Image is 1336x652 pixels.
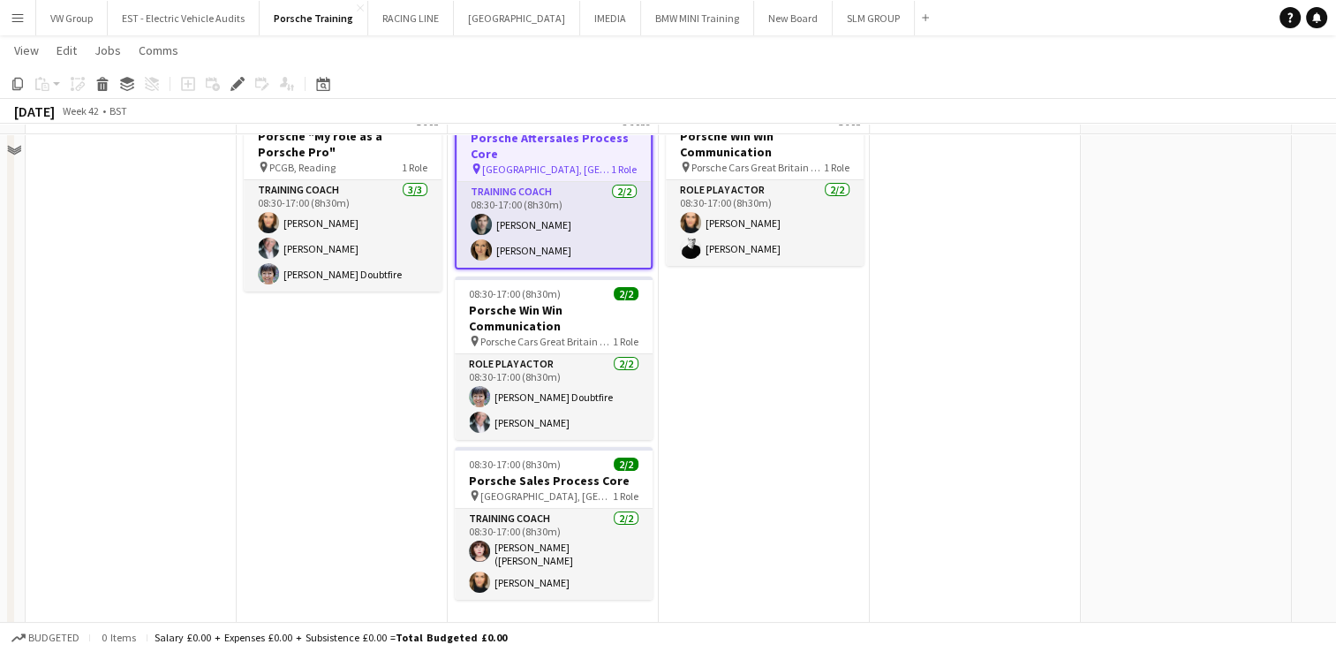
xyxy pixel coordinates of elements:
[87,39,128,62] a: Jobs
[469,287,561,300] span: 08:30-17:00 (8h30m)
[666,102,864,266] app-job-card: 08:30-17:00 (8h30m)2/2Porsche Win Win Communication Porsche Cars Great Britain Ltd. [STREET_ADDRE...
[14,102,55,120] div: [DATE]
[611,163,637,176] span: 1 Role
[402,161,427,174] span: 1 Role
[28,632,79,644] span: Budgeted
[666,180,864,266] app-card-role: Role Play Actor2/208:30-17:00 (8h30m)[PERSON_NAME][PERSON_NAME]
[455,509,653,600] app-card-role: Training Coach2/208:30-17:00 (8h30m)[PERSON_NAME] ([PERSON_NAME][PERSON_NAME]
[641,1,754,35] button: BMW MINI Training
[58,104,102,118] span: Week 42
[139,42,178,58] span: Comms
[613,335,638,348] span: 1 Role
[455,302,653,334] h3: Porsche Win Win Communication
[108,1,260,35] button: EST - Electric Vehicle Audits
[57,42,77,58] span: Edit
[666,128,864,160] h3: Porsche Win Win Communication
[457,182,651,268] app-card-role: Training Coach2/208:30-17:00 (8h30m)[PERSON_NAME][PERSON_NAME]
[155,631,507,644] div: Salary £0.00 + Expenses £0.00 + Subsistence £0.00 =
[455,277,653,440] app-job-card: 08:30-17:00 (8h30m)2/2Porsche Win Win Communication Porsche Cars Great Britain Ltd. [STREET_ADDRE...
[94,42,121,58] span: Jobs
[455,473,653,489] h3: Porsche Sales Process Core
[244,102,442,292] app-job-card: 08:30-17:00 (8h30m)3/3Porsche "My role as a Porsche Pro" PCGB, Reading1 RoleTraining Coach3/308:3...
[36,1,108,35] button: VW Group
[368,1,454,35] button: RACING LINE
[97,631,140,644] span: 0 items
[455,354,653,440] app-card-role: Role Play Actor2/208:30-17:00 (8h30m)[PERSON_NAME] Doubtfire[PERSON_NAME]
[614,287,638,300] span: 2/2
[454,1,580,35] button: [GEOGRAPHIC_DATA]
[482,163,611,176] span: [GEOGRAPHIC_DATA], [GEOGRAPHIC_DATA], [GEOGRAPHIC_DATA]
[691,161,824,174] span: Porsche Cars Great Britain Ltd. [STREET_ADDRESS]
[14,42,39,58] span: View
[455,447,653,600] app-job-card: 08:30-17:00 (8h30m)2/2Porsche Sales Process Core [GEOGRAPHIC_DATA], [GEOGRAPHIC_DATA], [GEOGRAPHI...
[613,489,638,503] span: 1 Role
[833,1,915,35] button: SLM GROUP
[480,335,613,348] span: Porsche Cars Great Britain Ltd. [STREET_ADDRESS]
[480,489,613,503] span: [GEOGRAPHIC_DATA], [GEOGRAPHIC_DATA], [GEOGRAPHIC_DATA]
[614,458,638,471] span: 2/2
[269,161,336,174] span: PCGB, Reading
[469,458,561,471] span: 08:30-17:00 (8h30m)
[9,628,82,648] button: Budgeted
[7,39,46,62] a: View
[580,1,641,35] button: IMEDIA
[244,128,442,160] h3: Porsche "My role as a Porsche Pro"
[824,161,849,174] span: 1 Role
[109,104,127,118] div: BST
[455,102,653,269] app-job-card: 08:30-17:00 (8h30m)2/2Porsche Aftersales Process Core [GEOGRAPHIC_DATA], [GEOGRAPHIC_DATA], [GEOG...
[260,1,368,35] button: Porsche Training
[49,39,84,62] a: Edit
[754,1,833,35] button: New Board
[457,130,651,162] h3: Porsche Aftersales Process Core
[132,39,185,62] a: Comms
[244,180,442,292] app-card-role: Training Coach3/308:30-17:00 (8h30m)[PERSON_NAME][PERSON_NAME][PERSON_NAME] Doubtfire
[396,631,507,644] span: Total Budgeted £0.00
